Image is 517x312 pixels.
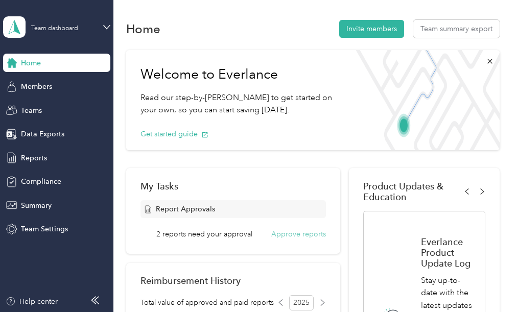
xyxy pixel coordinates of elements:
[21,105,42,116] span: Teams
[21,153,47,163] span: Reports
[140,275,241,286] h2: Reimbursement History
[140,91,336,116] p: Read our step-by-[PERSON_NAME] to get started on your own, so you can start saving [DATE].
[21,81,52,92] span: Members
[140,66,336,83] h1: Welcome to Everlance
[413,20,500,38] button: Team summary export
[126,23,160,34] h1: Home
[350,50,500,150] img: Welcome to everlance
[21,129,64,139] span: Data Exports
[21,58,41,68] span: Home
[21,224,68,234] span: Team Settings
[271,229,326,239] button: Approve reports
[140,181,326,191] div: My Tasks
[339,20,404,38] button: Invite members
[460,255,517,312] iframe: Everlance-gr Chat Button Frame
[156,204,215,214] span: Report Approvals
[289,295,314,310] span: 2025
[421,236,474,269] h1: Everlance Product Update Log
[140,297,274,308] span: Total value of approved and paid reports
[6,296,58,307] button: Help center
[363,181,464,202] span: Product Updates & Education
[140,129,208,139] button: Get started guide
[21,176,61,187] span: Compliance
[21,200,52,211] span: Summary
[156,229,252,239] span: 2 reports need your approval
[31,26,78,32] div: Team dashboard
